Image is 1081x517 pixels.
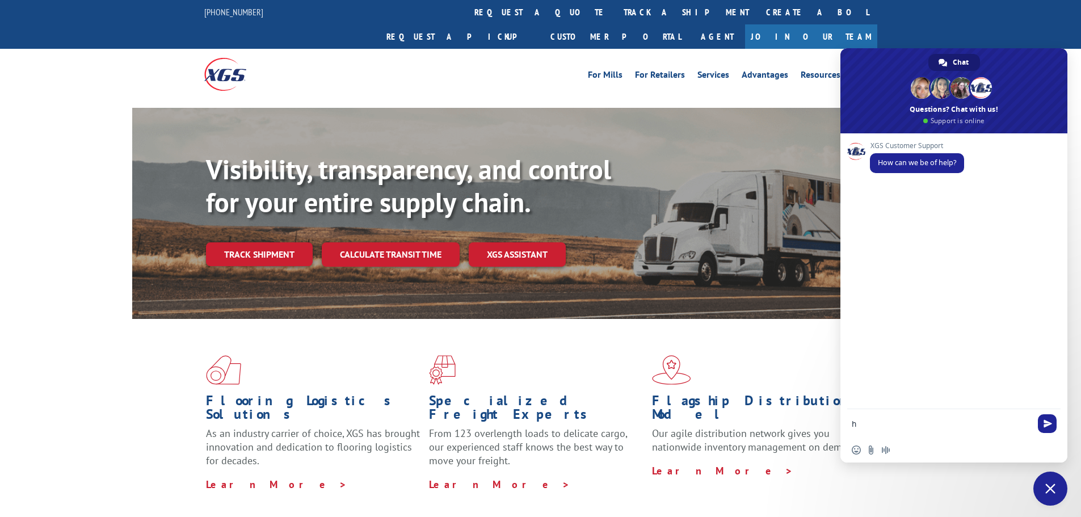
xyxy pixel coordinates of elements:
[870,142,964,150] span: XGS Customer Support
[469,242,566,267] a: XGS ASSISTANT
[953,54,969,71] span: Chat
[206,355,241,385] img: xgs-icon-total-supply-chain-intelligence-red
[542,24,689,49] a: Customer Portal
[206,394,420,427] h1: Flooring Logistics Solutions
[429,478,570,491] a: Learn More >
[635,70,685,83] a: For Retailers
[652,464,793,477] a: Learn More >
[689,24,745,49] a: Agent
[867,445,876,455] span: Send a file
[378,24,542,49] a: Request a pickup
[588,70,622,83] a: For Mills
[697,70,729,83] a: Services
[652,355,691,385] img: xgs-icon-flagship-distribution-model-red
[1038,414,1057,433] span: Send
[652,394,867,427] h1: Flagship Distribution Model
[852,419,1031,429] textarea: Compose your message...
[878,158,956,167] span: How can we be of help?
[204,6,263,18] a: [PHONE_NUMBER]
[429,394,643,427] h1: Specialized Freight Experts
[429,427,643,477] p: From 123 overlength loads to delicate cargo, our experienced staff knows the best way to move you...
[745,24,877,49] a: Join Our Team
[928,54,980,71] div: Chat
[852,445,861,455] span: Insert an emoji
[881,445,890,455] span: Audio message
[206,152,611,220] b: Visibility, transparency, and control for your entire supply chain.
[652,427,861,453] span: Our agile distribution network gives you nationwide inventory management on demand.
[429,355,456,385] img: xgs-icon-focused-on-flooring-red
[742,70,788,83] a: Advantages
[206,427,420,467] span: As an industry carrier of choice, XGS has brought innovation and dedication to flooring logistics...
[322,242,460,267] a: Calculate transit time
[1033,472,1067,506] div: Close chat
[801,70,840,83] a: Resources
[206,242,313,266] a: Track shipment
[206,478,347,491] a: Learn More >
